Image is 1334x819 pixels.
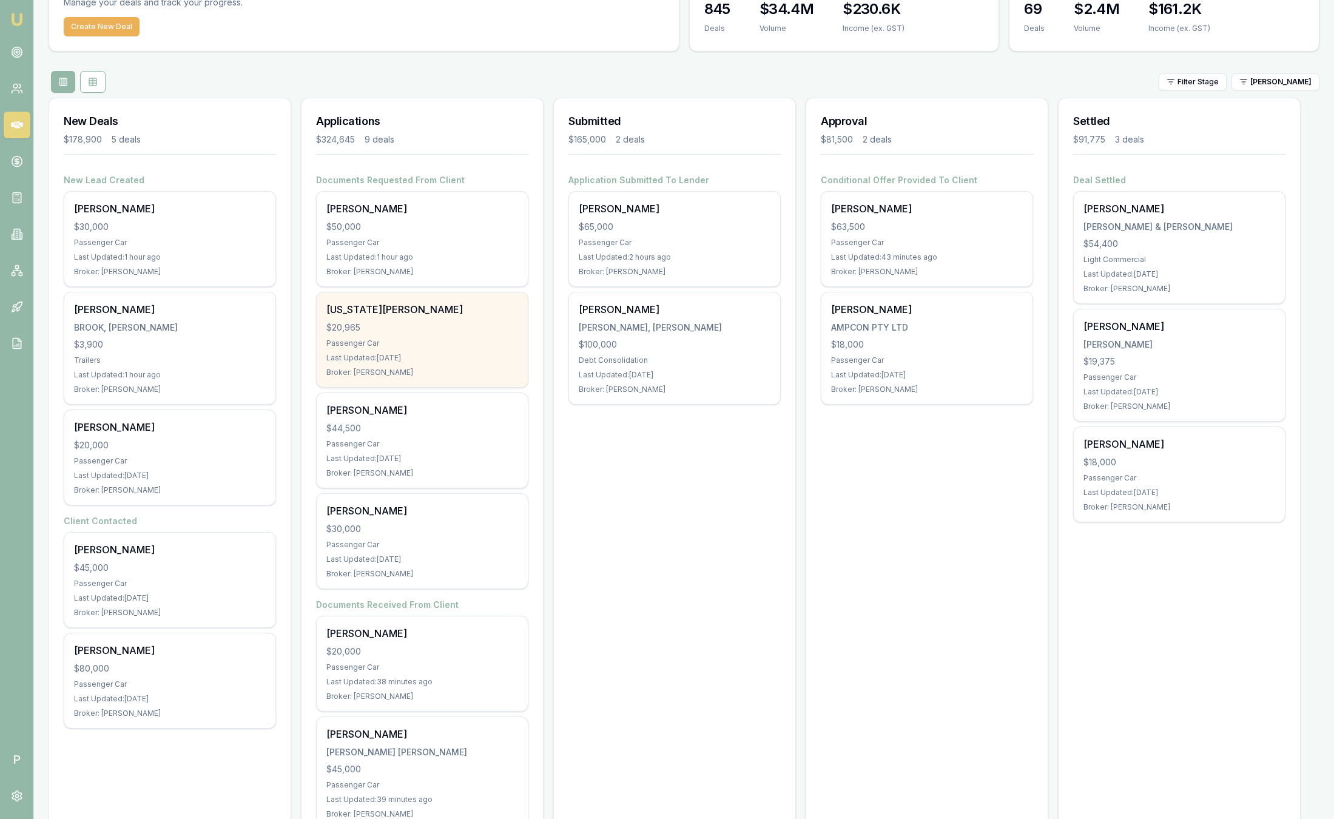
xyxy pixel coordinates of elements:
div: Last Updated: [DATE] [74,471,266,480]
h4: Deal Settled [1073,174,1285,186]
h3: Settled [1073,113,1285,130]
div: Passenger Car [326,540,518,550]
div: Broker: [PERSON_NAME] [74,385,266,394]
div: Last Updated: 1 hour ago [74,370,266,380]
div: [PERSON_NAME] [326,403,518,417]
div: Last Updated: [DATE] [326,353,518,363]
div: $91,775 [1073,133,1105,146]
div: Deals [1024,24,1045,33]
div: Passenger Car [74,579,266,588]
div: $81,500 [821,133,853,146]
div: Broker: [PERSON_NAME] [74,485,266,495]
h3: Approval [821,113,1033,130]
div: [PERSON_NAME] [74,542,266,557]
div: 5 deals [112,133,141,146]
div: Passenger Car [326,780,518,790]
div: $20,000 [74,439,266,451]
div: Last Updated: [DATE] [74,593,266,603]
span: Filter Stage [1177,77,1219,87]
div: [PERSON_NAME] & [PERSON_NAME] [1083,221,1275,233]
div: $45,000 [74,562,266,574]
div: [PERSON_NAME] [1083,201,1275,216]
div: $178,900 [64,133,102,146]
div: Broker: [PERSON_NAME] [579,385,770,394]
div: $20,965 [326,322,518,334]
div: Broker: [PERSON_NAME] [326,468,518,478]
h3: New Deals [64,113,276,130]
div: Last Updated: 1 hour ago [326,252,518,262]
div: Passenger Car [579,238,770,248]
div: Last Updated: [DATE] [831,370,1023,380]
div: Debt Consolidation [579,356,770,365]
div: $100,000 [579,339,770,351]
div: $30,000 [326,523,518,535]
div: Last Updated: 1 hour ago [74,252,266,262]
div: Income (ex. GST) [1148,24,1210,33]
div: Last Updated: [DATE] [1083,269,1275,279]
div: [PERSON_NAME] [326,201,518,216]
div: Passenger Car [831,356,1023,365]
div: $45,000 [326,763,518,775]
div: [PERSON_NAME] [831,302,1023,317]
div: Passenger Car [326,238,518,248]
div: [PERSON_NAME] [326,727,518,741]
div: Last Updated: [DATE] [1083,387,1275,397]
div: Trailers [74,356,266,365]
div: Last Updated: [DATE] [326,554,518,564]
div: [PERSON_NAME] [74,201,266,216]
div: 3 deals [1115,133,1144,146]
div: Broker: [PERSON_NAME] [326,569,518,579]
h4: Application Submitted To Lender [568,174,781,186]
div: Broker: [PERSON_NAME] [326,692,518,701]
div: Light Commercial [1083,255,1275,265]
div: 2 deals [616,133,645,146]
div: $20,000 [326,645,518,658]
div: Passenger Car [326,439,518,449]
div: Last Updated: 43 minutes ago [831,252,1023,262]
div: Broker: [PERSON_NAME] [1083,402,1275,411]
div: Last Updated: [DATE] [1083,488,1275,497]
div: Passenger Car [326,339,518,348]
div: [PERSON_NAME] [326,504,518,518]
div: Last Updated: [DATE] [74,694,266,704]
div: $19,375 [1083,356,1275,368]
div: Broker: [PERSON_NAME] [74,709,266,718]
div: [PERSON_NAME], [PERSON_NAME] [579,322,770,334]
div: $165,000 [568,133,606,146]
div: Passenger Car [326,662,518,672]
div: $3,900 [74,339,266,351]
h3: Applications [316,113,528,130]
img: emu-icon-u.png [10,12,24,27]
div: Passenger Car [74,456,266,466]
div: Passenger Car [1083,372,1275,382]
div: [PERSON_NAME] [PERSON_NAME] [326,746,518,758]
span: P [4,746,30,773]
div: [US_STATE][PERSON_NAME] [326,302,518,317]
div: Broker: [PERSON_NAME] [326,368,518,377]
div: $63,500 [831,221,1023,233]
div: Last Updated: [DATE] [579,370,770,380]
div: BROOK, [PERSON_NAME] [74,322,266,334]
div: $18,000 [1083,456,1275,468]
div: Volume [760,24,814,33]
div: Broker: [PERSON_NAME] [579,267,770,277]
div: $324,645 [316,133,355,146]
div: AMPCON PTY LTD [831,322,1023,334]
div: Passenger Car [831,238,1023,248]
div: [PERSON_NAME] [1083,339,1275,351]
div: [PERSON_NAME] [1083,319,1275,334]
div: $50,000 [326,221,518,233]
div: [PERSON_NAME] [74,302,266,317]
div: Last Updated: 2 hours ago [579,252,770,262]
button: Create New Deal [64,17,140,36]
div: Passenger Car [1083,473,1275,483]
div: $44,500 [326,422,518,434]
div: $18,000 [831,339,1023,351]
div: [PERSON_NAME] [74,420,266,434]
div: [PERSON_NAME] [831,201,1023,216]
h3: Submitted [568,113,781,130]
div: [PERSON_NAME] [1083,437,1275,451]
h4: Client Contacted [64,515,276,527]
div: $30,000 [74,221,266,233]
div: Broker: [PERSON_NAME] [74,267,266,277]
